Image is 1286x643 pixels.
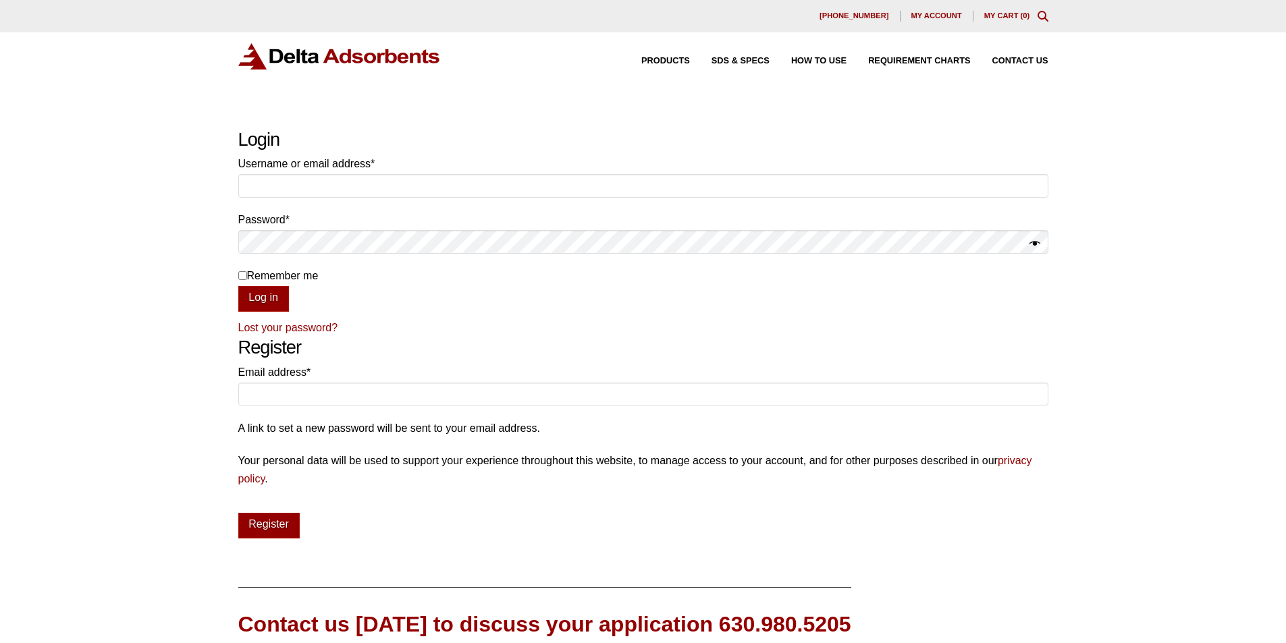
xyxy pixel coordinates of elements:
span: Contact Us [992,57,1048,65]
p: A link to set a new password will be sent to your email address. [238,419,1048,437]
a: Requirement Charts [847,57,970,65]
span: 0 [1023,11,1027,20]
span: How to Use [791,57,847,65]
span: Products [641,57,690,65]
span: [PHONE_NUMBER] [820,12,889,20]
button: Show password [1029,235,1040,254]
a: SDS & SPECS [690,57,770,65]
h2: Login [238,129,1048,151]
a: privacy policy [238,455,1032,484]
a: Products [620,57,690,65]
span: My account [911,12,962,20]
label: Username or email address [238,155,1048,173]
p: Your personal data will be used to support your experience throughout this website, to manage acc... [238,451,1048,488]
button: Log in [238,286,289,312]
span: Remember me [247,270,319,281]
a: [PHONE_NUMBER] [809,11,901,22]
a: My Cart (0) [984,11,1030,20]
a: Contact Us [971,57,1048,65]
a: How to Use [770,57,847,65]
span: Requirement Charts [868,57,970,65]
div: Contact us [DATE] to discuss your application 630.980.5205 [238,609,851,640]
a: My account [901,11,973,22]
label: Email address [238,363,1048,381]
input: Remember me [238,271,247,280]
h2: Register [238,337,1048,359]
div: Toggle Modal Content [1038,11,1048,22]
img: Delta Adsorbents [238,43,441,69]
label: Password [238,211,1048,229]
button: Register [238,513,300,538]
a: Lost your password? [238,322,338,333]
span: SDS & SPECS [712,57,770,65]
